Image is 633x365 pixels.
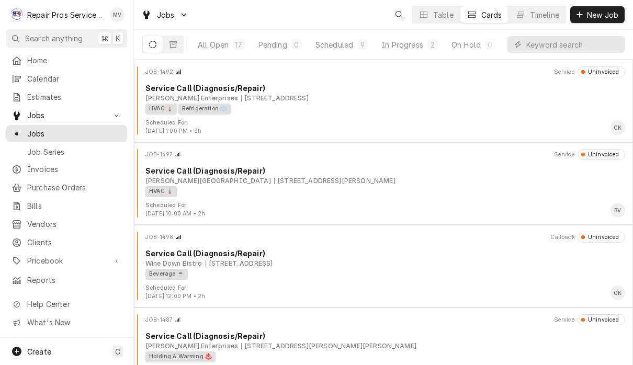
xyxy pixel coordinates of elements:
div: Object Extra Context Footer Value [145,292,205,301]
div: Object Tag List [145,104,621,115]
div: Card Body [138,330,629,362]
div: Repair Pros Services Inc [27,9,104,20]
div: Repair Pros Services Inc's Avatar [9,7,24,22]
div: Object Status [578,232,625,242]
a: Job Series [6,143,127,161]
div: Object Subtext Primary [145,259,202,268]
div: 2 [429,39,436,50]
div: Object Subtext Secondary [241,341,416,351]
div: Object Subtext [145,259,625,268]
button: New Job [570,6,625,23]
div: Object Title [145,165,625,176]
div: Holding & Warming ♨️ [145,351,216,362]
div: Card Footer [138,119,629,135]
a: Go to Jobs [137,6,193,24]
div: BV [611,203,625,218]
a: Bills [6,197,127,214]
span: C [115,346,120,357]
div: Object Status [578,66,625,77]
span: Bills [27,200,122,211]
a: Jobs [6,125,127,142]
div: Job Card: JOB-1498 [134,225,633,307]
div: MV [110,7,125,22]
div: CK [611,286,625,300]
span: ⌘ [101,33,108,44]
span: Jobs [157,9,175,20]
div: Refrigeration ❄️ [178,104,231,115]
div: Uninvoiced [585,151,619,159]
div: Card Header Primary Content [145,149,181,159]
div: HVAC 🌡️ [145,104,177,115]
a: Purchase Orders [6,179,127,196]
div: Card Body [138,165,629,197]
a: Estimates [6,88,127,106]
div: 17 [235,39,242,50]
div: Card Header Primary Content [145,66,182,77]
div: Object Subtext Secondary [274,176,395,186]
div: Card Footer [138,201,629,218]
div: CK [611,120,625,135]
div: Card Footer Extra Context [145,119,201,135]
span: Purchase Orders [27,182,122,193]
div: Card Header Primary Content [145,314,181,325]
span: Home [27,55,122,66]
div: Object ID [145,151,173,159]
div: Pending [258,39,287,50]
div: Card Body [138,83,629,114]
div: Card Footer Extra Context [145,201,205,218]
div: Object Title [145,248,625,259]
div: Object Extra Context Header [554,316,575,324]
div: Scheduled [315,39,353,50]
span: K [116,33,120,44]
span: Create [27,347,51,356]
div: Job Card: JOB-1497 [134,142,633,225]
div: Object Subtext [145,341,625,351]
div: Card Header Secondary Content [554,149,625,159]
div: Object Subtext Primary [145,176,271,186]
div: 0 [487,39,493,50]
div: Object Extra Context Footer Label [145,201,205,210]
a: Reports [6,271,127,289]
a: Go to What's New [6,314,127,331]
div: Card Body [138,248,629,279]
div: Object ID [145,68,173,76]
div: Object Subtext Secondary [241,94,309,103]
span: Estimates [27,92,122,102]
div: Object ID [145,316,173,324]
div: Card Footer Primary Content [611,120,625,135]
span: Jobs [27,128,122,139]
div: Object Extra Context Header [554,151,575,159]
div: Card Header Secondary Content [550,232,625,242]
div: Object Subtext [145,94,625,103]
div: On Hold [451,39,481,50]
div: Card Header Secondary Content [554,66,625,77]
div: Object Title [145,83,625,94]
div: Object Extra Context Header [554,68,575,76]
div: Object Status [578,149,625,159]
a: Calendar [6,70,127,87]
a: Go to Pricebook [6,252,127,269]
div: Uninvoiced [585,316,619,324]
div: Card Header Primary Content [145,232,182,242]
div: Object Extra Context Footer Label [145,284,205,292]
div: Brian Volker's Avatar [611,203,625,218]
div: Mindy Volker's Avatar [110,7,125,22]
div: All Open [198,39,229,50]
span: Reports [27,275,122,286]
div: Card Header [138,149,629,159]
div: Object Subtext [145,176,625,186]
div: Card Footer Primary Content [611,286,625,300]
span: Search anything [25,33,83,44]
span: [DATE] 1:00 PM • 3h [145,128,201,134]
div: Object ID [145,233,173,242]
div: Uninvoiced [585,233,619,242]
span: [DATE] 10:00 AM • 2h [145,210,205,217]
div: Uninvoiced [585,68,619,76]
button: Search anything⌘K [6,29,127,48]
span: Invoices [27,164,122,175]
a: Home [6,52,127,69]
div: Card Footer [138,284,629,301]
div: Object Subtext Primary [145,94,238,103]
div: Job Card: JOB-1492 [134,60,633,142]
span: Jobs [27,110,106,121]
